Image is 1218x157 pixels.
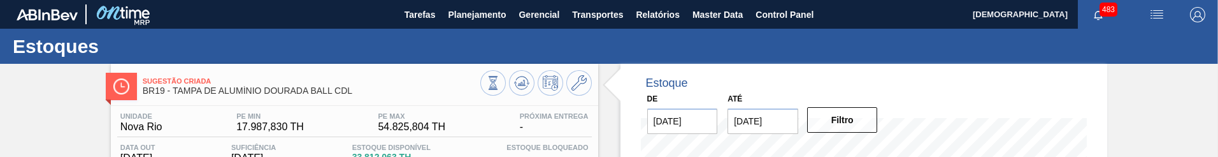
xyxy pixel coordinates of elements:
[405,7,436,22] span: Tarefas
[231,144,276,151] span: Suficiência
[448,7,506,22] span: Planejamento
[517,112,592,133] div: -
[378,112,445,120] span: PE MAX
[572,7,623,22] span: Transportes
[807,107,878,133] button: Filtro
[647,94,658,103] label: De
[538,70,563,96] button: Programar Estoque
[509,70,534,96] button: Atualizar Gráfico
[120,112,162,120] span: Unidade
[120,121,162,133] span: Nova Rio
[727,94,742,103] label: Até
[1149,7,1164,22] img: userActions
[756,7,813,22] span: Control Panel
[692,7,743,22] span: Master Data
[519,7,559,22] span: Gerencial
[236,112,304,120] span: PE MIN
[646,77,688,90] div: Estoque
[143,86,480,96] span: BR19 - TAMPA DE ALUMÍNIO DOURADA BALL CDL
[506,144,588,151] span: Estoque Bloqueado
[352,144,431,151] span: Estoque Disponível
[1190,7,1205,22] img: Logout
[480,70,506,96] button: Visão Geral dos Estoques
[647,108,718,134] input: dd/mm/yyyy
[636,7,679,22] span: Relatórios
[120,144,155,151] span: Data out
[113,78,129,94] img: Ícone
[727,108,798,134] input: dd/mm/yyyy
[378,121,445,133] span: 54.825,804 TH
[1078,6,1119,24] button: Notificações
[17,9,78,20] img: TNhmsLtSVTkK8tSr43FrP2fwEKptu5GPRR3wAAAABJRU5ErkJggg==
[520,112,589,120] span: Próxima Entrega
[143,77,480,85] span: Sugestão Criada
[566,70,592,96] button: Ir ao Master Data / Geral
[236,121,304,133] span: 17.987,830 TH
[13,39,239,54] h1: Estoques
[1100,3,1117,17] span: 483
